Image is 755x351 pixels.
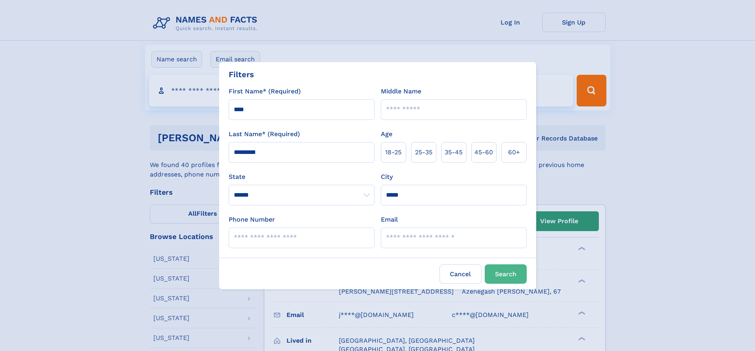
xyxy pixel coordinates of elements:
div: Filters [229,68,254,80]
label: Last Name* (Required) [229,129,300,139]
span: 25‑35 [415,148,432,157]
label: Age [381,129,392,139]
label: Middle Name [381,87,421,96]
label: State [229,172,375,182]
span: 60+ [508,148,520,157]
span: 45‑60 [474,148,493,157]
button: Search [485,264,527,284]
label: Phone Number [229,215,275,224]
label: Cancel [440,264,482,284]
label: City [381,172,393,182]
span: 18‑25 [385,148,401,157]
span: 35‑45 [445,148,463,157]
label: First Name* (Required) [229,87,301,96]
label: Email [381,215,398,224]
